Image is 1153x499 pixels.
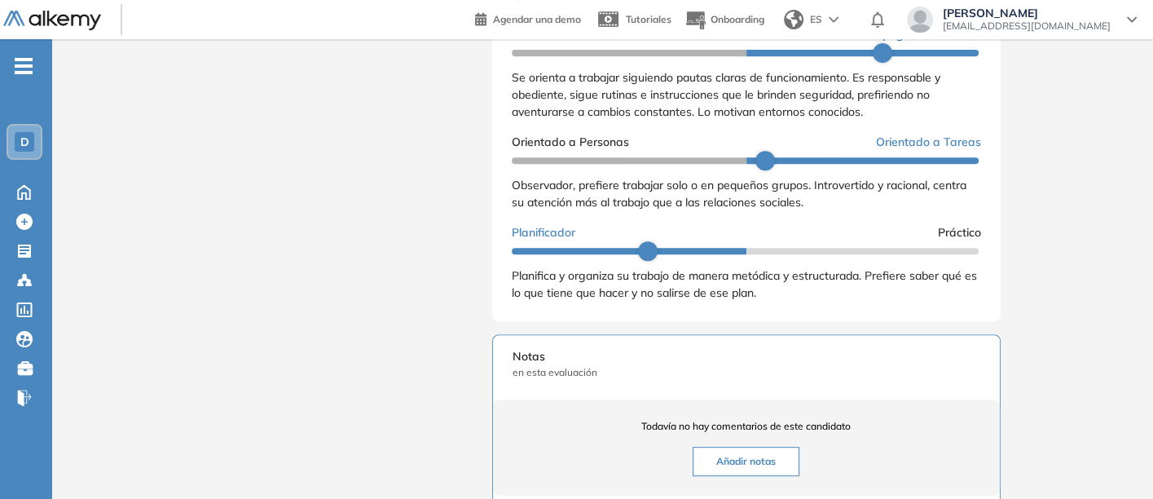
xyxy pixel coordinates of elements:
span: Observador, prefiere trabajar solo o en pequeños grupos. Introvertido y racional, centra su atenc... [512,178,966,210]
span: Planificador [512,224,575,241]
span: Todavía no hay comentarios de este candidato [513,419,980,434]
img: Logo [3,11,101,31]
span: Práctico [938,224,981,241]
a: Agendar una demo [475,8,581,28]
i: - [15,64,33,68]
button: Onboarding [684,2,764,38]
span: [EMAIL_ADDRESS][DOMAIN_NAME] [943,20,1111,33]
span: D [20,135,29,148]
span: Tutoriales [626,13,671,25]
span: Notas [513,348,980,365]
span: Planifica y organiza su trabajo de manera metódica y estructurada. Prefiere saber qué es lo que t... [512,268,977,300]
span: Orientado a Tareas [876,134,981,151]
span: en esta evaluación [513,365,980,380]
button: Añadir notas [693,447,799,476]
span: Orientado a Personas [512,134,629,151]
img: arrow [829,16,838,23]
span: [PERSON_NAME] [943,7,1111,20]
span: Agendar una demo [493,13,581,25]
span: ES [810,12,822,27]
span: Se orienta a trabajar siguiendo pautas claras de funcionamiento. Es responsable y obediente, sigu... [512,70,940,119]
span: Onboarding [711,13,764,25]
img: world [784,10,803,29]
